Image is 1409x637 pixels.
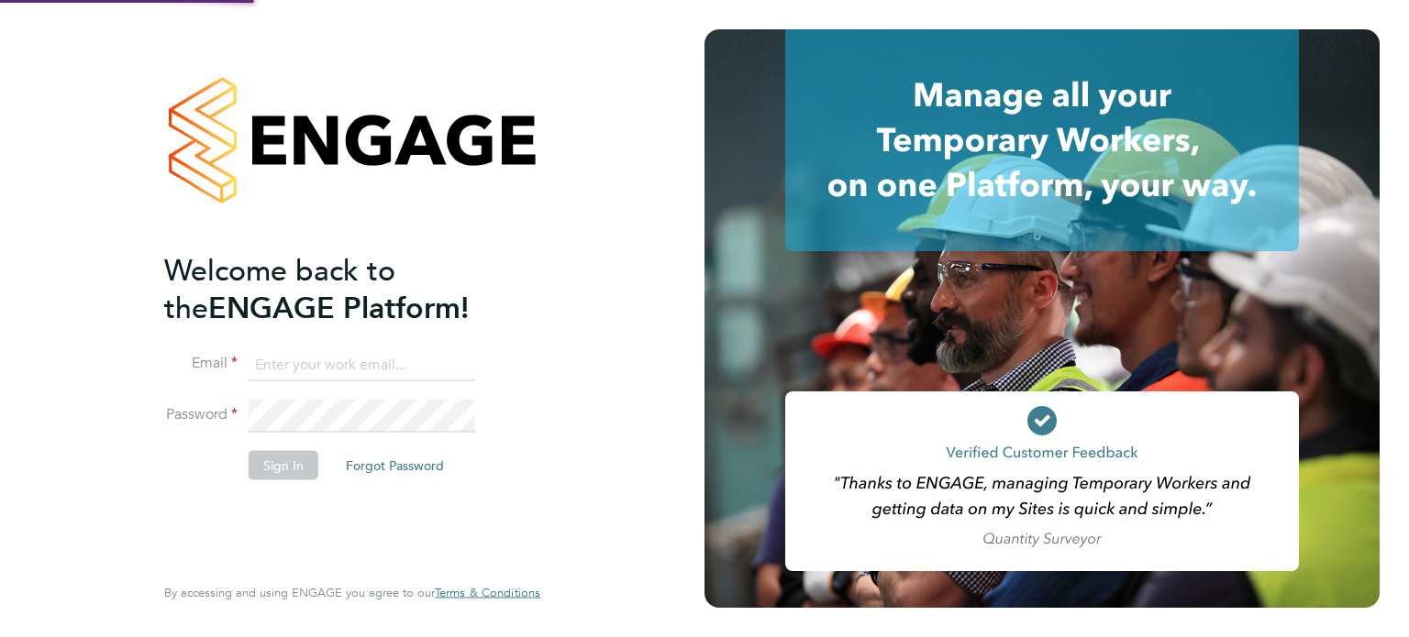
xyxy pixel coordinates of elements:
[164,252,395,325] span: Welcome back to the
[164,251,522,326] h2: ENGAGE Platform!
[164,354,238,373] label: Email
[249,348,475,381] input: Enter your work email...
[435,585,540,600] span: Terms & Conditions
[249,451,318,480] button: Sign In
[164,585,540,600] span: By accessing and using ENGAGE you agree to our
[331,451,459,480] button: Forgot Password
[164,405,238,424] label: Password
[435,586,540,600] a: Terms & Conditions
